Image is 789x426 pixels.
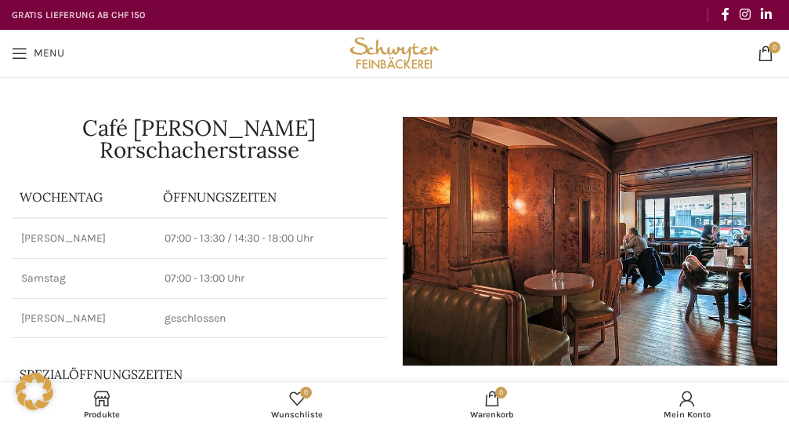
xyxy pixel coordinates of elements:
[21,231,146,246] p: [PERSON_NAME]
[165,311,378,326] p: geschlossen
[12,117,387,161] h1: Café [PERSON_NAME] Rorschacherstrasse
[395,387,590,422] div: My cart
[20,366,343,383] p: Spezialöffnungszeiten
[403,410,582,420] span: Warenkorb
[495,387,507,399] span: 0
[756,2,777,27] a: Linkedin social link
[300,387,312,399] span: 0
[4,387,199,422] a: Produkte
[734,2,755,27] a: Instagram social link
[207,410,386,420] span: Wunschliste
[769,42,780,53] span: 0
[20,188,147,206] p: Wochentag
[21,271,146,286] p: Samstag
[346,30,443,77] img: Bäckerei Schwyter
[165,231,378,246] p: 07:00 - 13:30 / 14:30 - 18:00 Uhr
[750,38,781,69] a: 0
[199,387,394,422] div: Meine Wunschliste
[21,311,146,326] p: [PERSON_NAME]
[598,410,777,420] span: Mein Konto
[716,2,734,27] a: Facebook social link
[199,387,394,422] a: 0 Wunschliste
[12,410,191,420] span: Produkte
[395,387,590,422] a: 0 Warenkorb
[346,46,443,59] a: Site logo
[165,271,378,286] p: 07:00 - 13:00 Uhr
[12,9,145,20] strong: GRATIS LIEFERUNG AB CHF 150
[34,48,64,59] span: Menu
[590,387,785,422] a: Mein Konto
[4,38,72,69] a: Open mobile menu
[163,188,379,206] p: ÖFFNUNGSZEITEN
